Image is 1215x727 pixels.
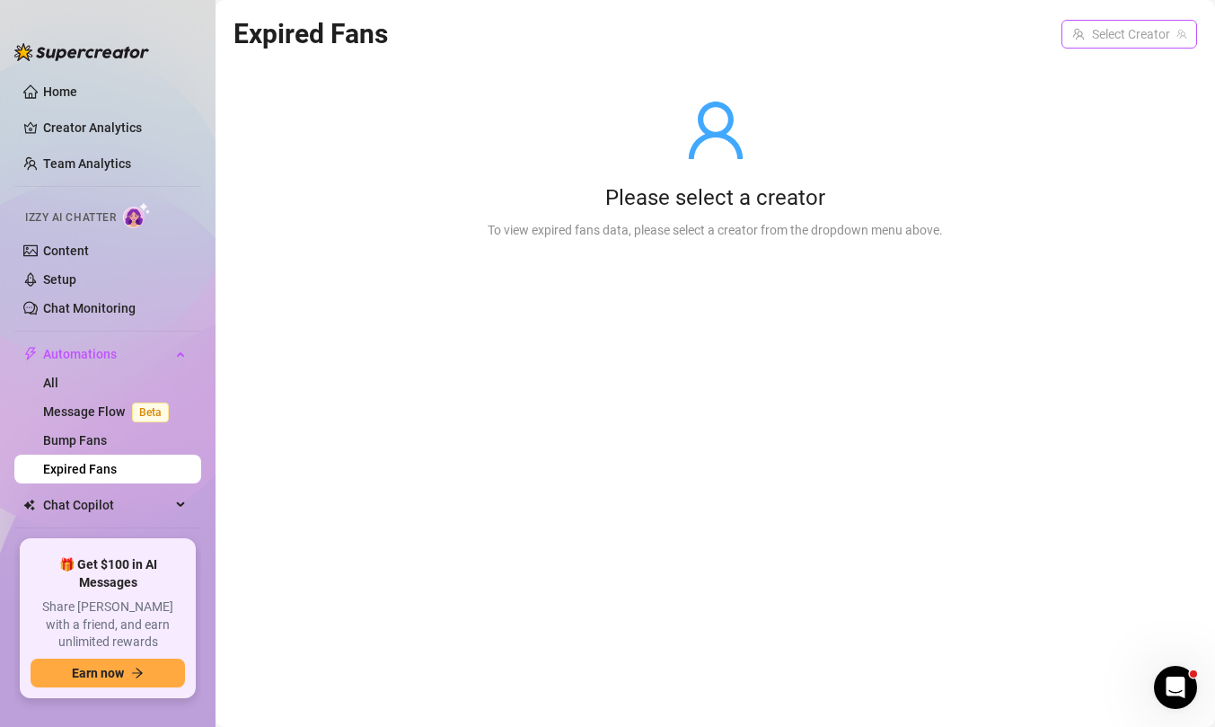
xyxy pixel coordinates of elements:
span: thunderbolt [23,347,38,361]
a: Chat Monitoring [43,301,136,315]
article: Expired Fans [233,13,388,55]
a: Setup [43,272,76,287]
span: Beta [132,403,169,422]
img: AI Chatter [123,202,151,228]
a: Creator Analytics [43,113,187,142]
img: logo-BBDzfeDw.svg [14,43,149,61]
a: Expired Fans [43,462,117,476]
span: Izzy AI Chatter [25,209,116,226]
span: Earn now [72,666,124,680]
a: Content [43,244,89,258]
span: Chat Copilot [43,491,171,519]
a: Team Analytics [43,156,131,171]
button: Earn nowarrow-right [31,659,185,687]
img: Chat Copilot [23,499,35,511]
span: Automations [43,340,171,368]
span: team [1176,29,1187,40]
span: arrow-right [131,667,144,679]
a: All [43,376,58,390]
div: To view expired fans data, please select a creator from the dropdown menu above. [488,220,943,240]
a: Bump Fans [43,433,107,448]
a: Message FlowBeta [43,404,176,419]
span: user [683,98,748,163]
span: Share [PERSON_NAME] with a friend, and earn unlimited rewards [31,598,185,652]
iframe: Intercom live chat [1154,666,1197,709]
span: 🎁 Get $100 in AI Messages [31,556,185,591]
div: Please select a creator [488,184,943,213]
a: Home [43,84,77,99]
